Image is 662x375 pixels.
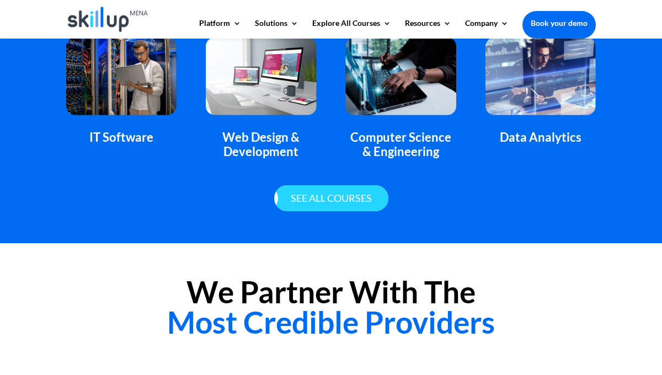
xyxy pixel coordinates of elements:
[465,19,509,38] a: Company
[199,19,241,38] a: Platform
[68,7,148,32] img: Skillup Mena
[473,256,662,375] iframe: Chat Widget
[522,11,596,35] a: Book your demo
[312,19,391,38] a: Explore All Courses
[405,19,451,38] a: Resources
[485,37,596,115] img: featured_courses_technology_4
[274,185,388,211] a: See all courses
[66,130,177,144] div: IT Software
[167,304,495,340] span: Most Credible Providers
[345,37,456,115] img: featured_courses_technology_3
[66,277,596,343] h2: We Partner With The
[485,130,596,144] div: Data Analytics
[345,130,456,159] div: Computer Science & Engineering
[255,19,298,38] a: Solutions
[206,37,316,115] img: featured_courses_technology_2
[66,37,177,115] img: featured_courses_technology_1
[206,130,316,159] div: Web Design & Development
